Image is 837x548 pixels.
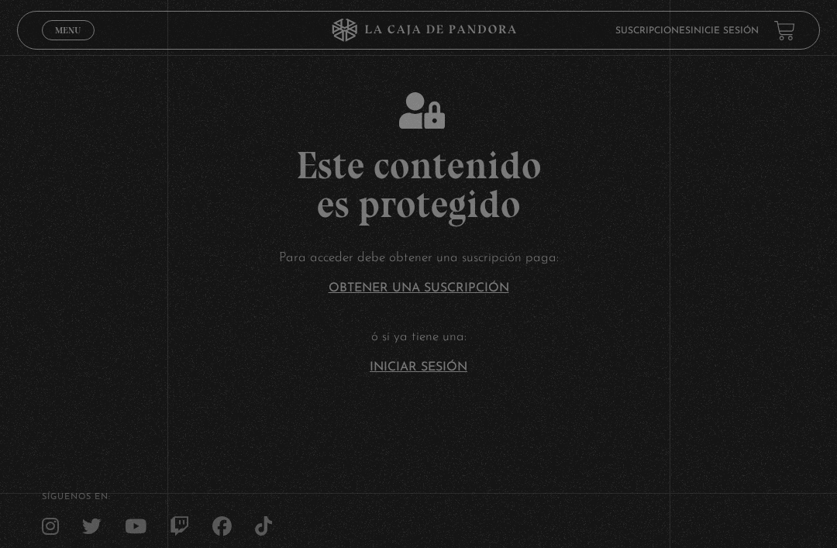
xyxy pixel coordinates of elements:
[42,493,795,501] h4: SÍguenos en:
[370,361,467,374] a: Iniciar Sesión
[329,282,509,295] a: Obtener una suscripción
[774,20,795,41] a: View your shopping cart
[691,26,759,36] a: Inicie sesión
[50,39,87,50] span: Cerrar
[615,26,691,36] a: Suscripciones
[55,26,81,35] span: Menu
